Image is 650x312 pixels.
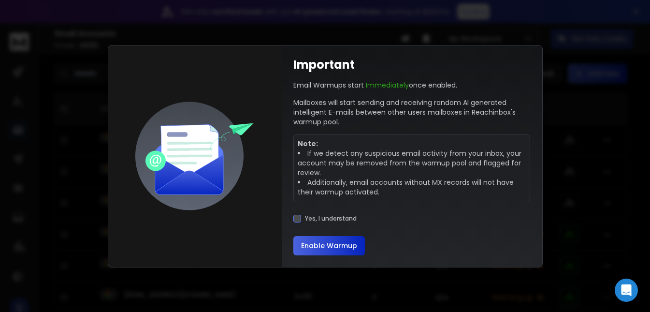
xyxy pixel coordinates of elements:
p: Note: [298,139,526,149]
li: If we detect any suspicious email activity from your inbox, your account may be removed from the ... [298,149,526,178]
li: Additionally, email accounts without MX records will not have their warmup activated. [298,178,526,197]
p: Mailboxes will start sending and receiving random AI generated intelligent E-mails between other ... [293,98,531,127]
label: Yes, I understand [305,215,357,223]
p: Email Warmups start once enabled. [293,80,457,90]
span: Immediately [366,80,409,90]
button: Enable Warmup [293,236,365,255]
h1: Important [293,57,355,73]
div: Open Intercom Messenger [615,279,638,302]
